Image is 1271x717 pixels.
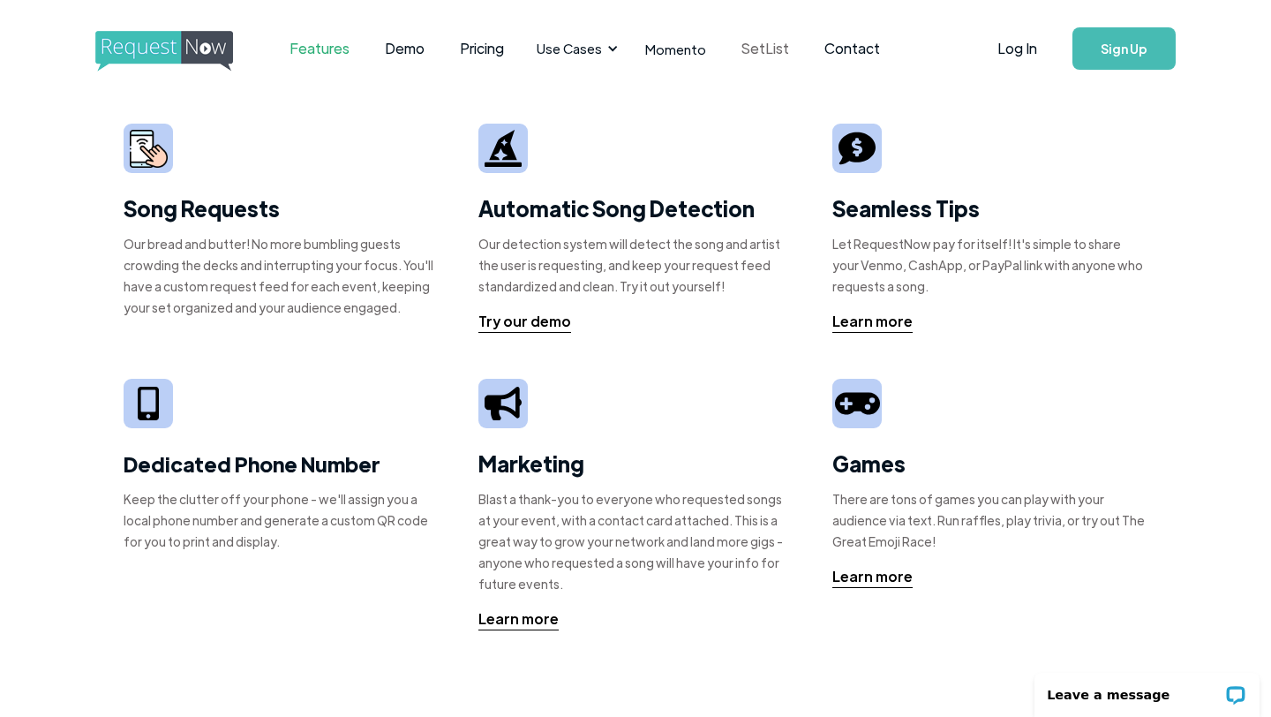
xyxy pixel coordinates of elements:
div: Use Cases [537,39,602,58]
img: iphone [138,387,159,421]
a: Sign Up [1072,27,1176,70]
strong: Seamless Tips [832,194,980,222]
div: Our detection system will detect the song and artist the user is requesting, and keep your reques... [478,233,793,297]
a: Learn more [832,566,913,588]
div: Learn more [832,311,913,332]
div: There are tons of games you can play with your audience via text. Run raffles, play trivia, or tr... [832,488,1147,552]
a: Learn more [478,608,559,630]
div: Keep the clutter off your phone - we'll assign you a local phone number and generate a custom QR ... [124,488,439,552]
a: Features [272,21,367,76]
a: Momento [628,23,724,75]
img: requestnow logo [95,31,266,72]
a: Try our demo [478,311,571,333]
iframe: LiveChat chat widget [1023,661,1271,717]
div: Learn more [832,566,913,587]
img: tip sign [839,130,876,167]
div: Our bread and butter! No more bumbling guests crowding the decks and interrupting your focus. You... [124,233,439,318]
div: Let RequestNow pay for itself! It's simple to share your Venmo, CashApp, or PayPal link with anyo... [832,233,1147,297]
img: video game [835,386,879,421]
strong: Marketing [478,449,584,477]
img: wizard hat [485,130,522,167]
img: megaphone [485,387,522,419]
a: Pricing [442,21,522,76]
strong: Automatic Song Detection [478,194,755,222]
div: Use Cases [526,21,623,76]
img: smarphone [130,130,168,168]
a: Learn more [832,311,913,333]
a: Contact [807,21,898,76]
a: home [95,31,228,66]
a: SetList [724,21,807,76]
strong: Song Requests [124,194,280,222]
a: Log In [980,18,1055,79]
strong: Games [832,449,906,477]
div: Try our demo [478,311,571,332]
div: Blast a thank-you to everyone who requested songs at your event, with a contact card attached. Th... [478,488,793,594]
div: Learn more [478,608,559,630]
strong: Dedicated Phone Number [124,449,380,478]
a: Demo [367,21,442,76]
